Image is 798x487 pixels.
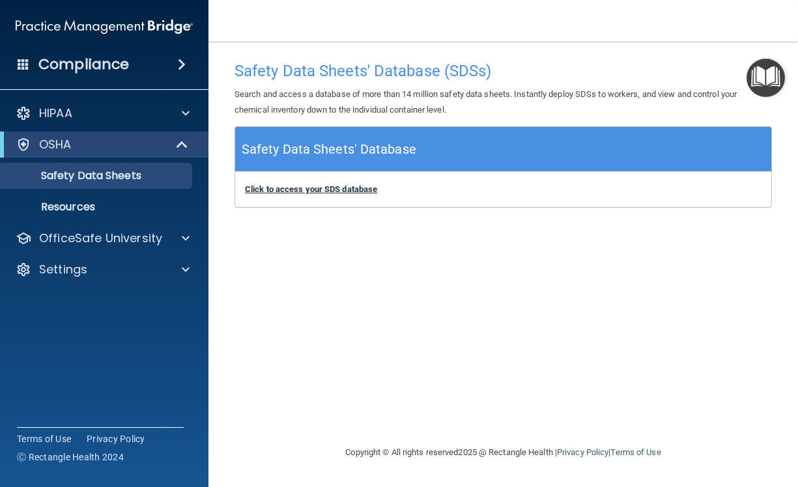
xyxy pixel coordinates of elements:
[16,105,190,121] a: HIPAA
[17,451,124,464] span: Ⓒ Rectangle Health 2024
[16,262,190,277] a: Settings
[16,14,193,40] img: PMB logo
[39,230,162,246] p: OfficeSafe University
[573,395,782,447] iframe: Drift Widget Chat Controller
[39,105,72,121] p: HIPAA
[8,169,186,182] p: Safety Data Sheets
[16,137,189,152] a: OSHA
[87,432,145,445] a: Privacy Policy
[266,432,741,473] div: Copyright © All rights reserved 2025 @ Rectangle Health | |
[557,447,608,457] a: Privacy Policy
[235,87,772,118] p: Search and access a database of more than 14 million safety data sheets. Instantly deploy SDSs to...
[245,184,377,194] a: Click to access your SDS database
[16,230,190,246] a: OfficeSafe University
[242,138,416,161] h5: Safety Data Sheets' Database
[235,63,772,79] h4: Safety Data Sheets' Database (SDSs)
[17,432,71,445] a: Terms of Use
[38,55,129,74] h4: Compliance
[747,59,785,97] button: Open Resource Center
[39,137,72,152] p: OSHA
[610,447,661,457] a: Terms of Use
[39,262,87,277] p: Settings
[8,201,186,214] p: Resources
